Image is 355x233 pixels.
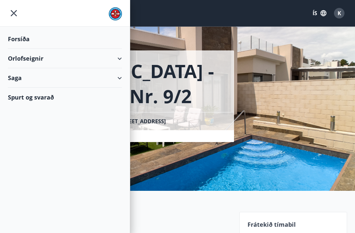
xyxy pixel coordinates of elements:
[331,5,347,21] button: K
[8,68,122,88] div: Saga
[8,7,20,19] button: menu
[309,7,330,19] button: ÍS
[338,10,341,17] span: K
[109,7,122,20] img: union_logo
[8,49,122,68] div: Orlofseignir
[248,220,339,229] p: Frátekið tímabil
[8,88,122,107] div: Spurt og svarað
[8,29,122,49] div: Forsíða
